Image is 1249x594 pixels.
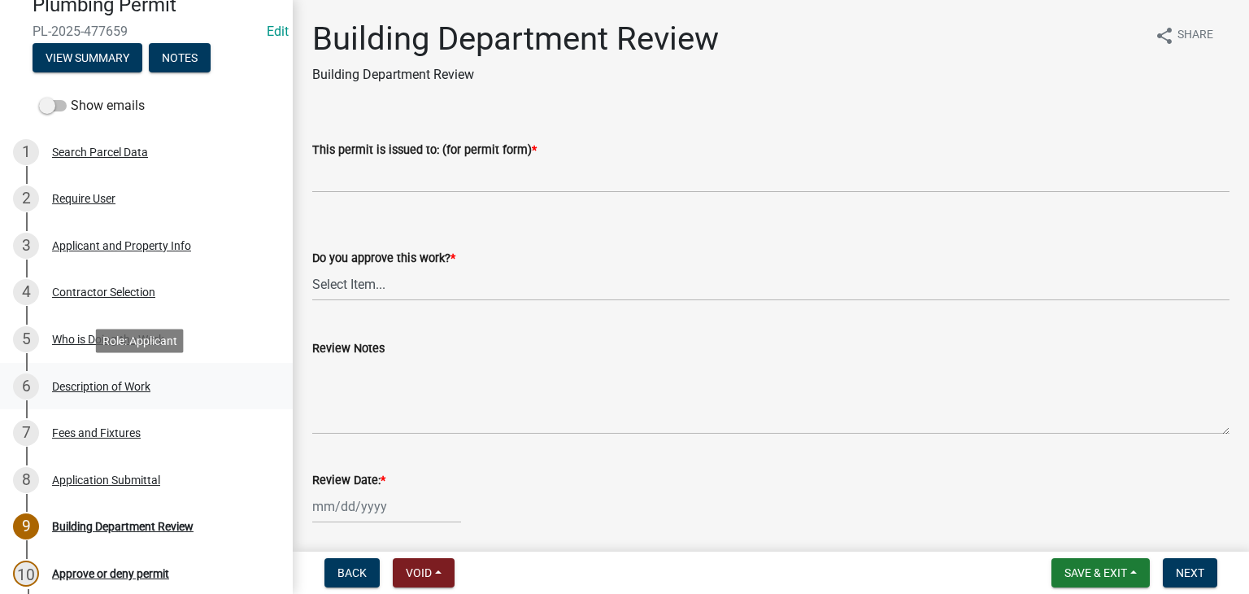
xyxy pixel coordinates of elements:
div: 9 [13,513,39,539]
div: Require User [52,193,115,204]
button: Back [324,558,380,587]
div: Applicant and Property Info [52,240,191,251]
button: Notes [149,43,211,72]
h1: Building Department Review [312,20,719,59]
button: Next [1163,558,1217,587]
label: Do you approve this work? [312,253,455,264]
p: Building Department Review [312,65,719,85]
div: 6 [13,373,39,400]
div: Building Department Review [52,521,194,532]
span: Next [1176,566,1204,579]
span: PL-2025-477659 [33,24,260,39]
label: Review Date: [312,475,385,487]
div: 4 [13,279,39,305]
wm-modal-confirm: Notes [149,52,211,65]
div: 7 [13,420,39,446]
button: Void [393,558,455,587]
label: Review Notes [312,343,385,355]
button: shareShare [1142,20,1226,51]
div: Search Parcel Data [52,146,148,158]
button: Save & Exit [1051,558,1150,587]
span: Share [1177,26,1213,46]
div: Contractor Selection [52,286,155,298]
a: Edit [267,24,289,39]
span: Void [406,566,432,579]
span: Back [337,566,367,579]
div: 2 [13,186,39,212]
wm-modal-confirm: Summary [33,52,142,65]
button: View Summary [33,43,142,72]
div: Who is Doing the Work [52,334,164,345]
div: Description of Work [52,381,150,392]
div: 3 [13,233,39,259]
wm-modal-confirm: Edit Application Number [267,24,289,39]
div: 8 [13,467,39,493]
label: Show emails [39,96,145,116]
div: Fees and Fixtures [52,427,141,439]
div: Application Submittal [52,474,160,486]
label: This permit is issued to: (for permit form) [312,145,537,156]
span: Save & Exit [1064,566,1127,579]
i: share [1155,26,1174,46]
input: mm/dd/yyyy [312,490,461,523]
div: 1 [13,139,39,165]
div: Approve or deny permit [52,568,169,579]
div: Role: Applicant [96,329,184,352]
div: 10 [13,561,39,587]
div: 5 [13,326,39,352]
